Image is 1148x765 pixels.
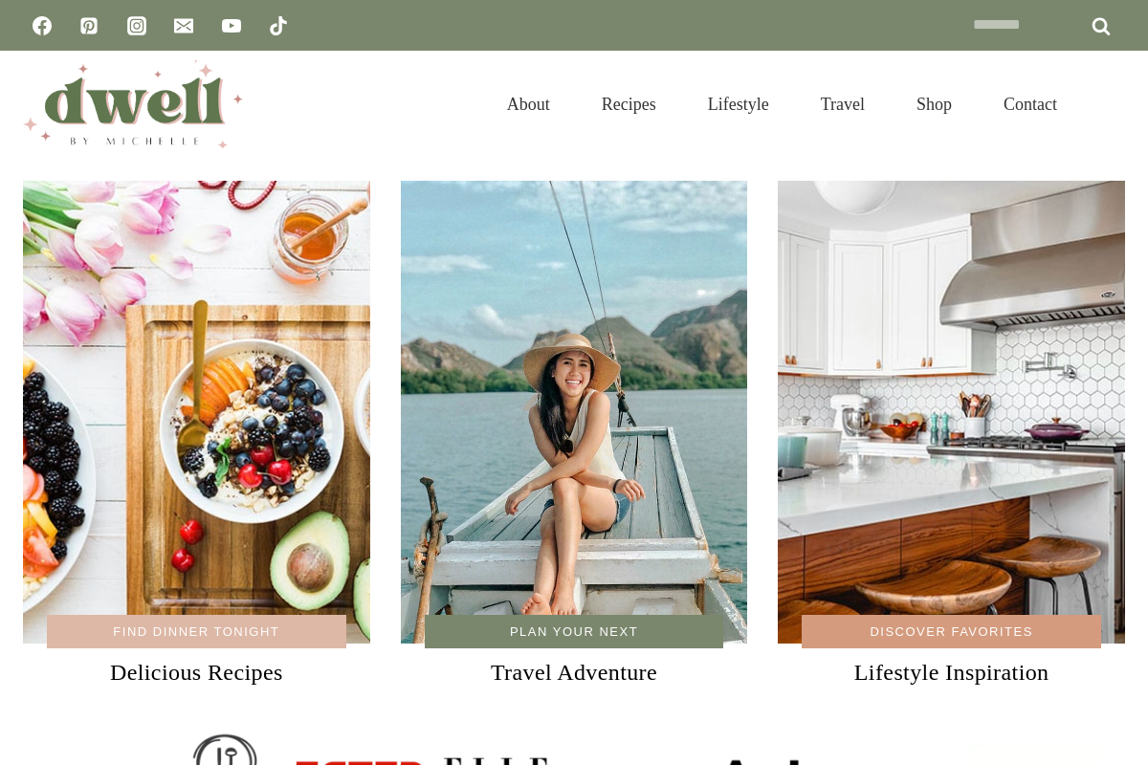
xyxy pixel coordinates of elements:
nav: Primary Navigation [481,71,1083,138]
a: Pinterest [70,7,108,45]
a: Travel [795,71,891,138]
a: YouTube [212,7,251,45]
a: Contact [978,71,1083,138]
button: View Search Form [1093,88,1125,120]
a: Facebook [23,7,61,45]
a: Shop [891,71,978,138]
img: DWELL by michelle [23,60,243,148]
a: Lifestyle [682,71,795,138]
a: Instagram [118,7,156,45]
a: About [481,71,576,138]
a: Email [165,7,203,45]
a: TikTok [259,7,298,45]
a: Recipes [576,71,682,138]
